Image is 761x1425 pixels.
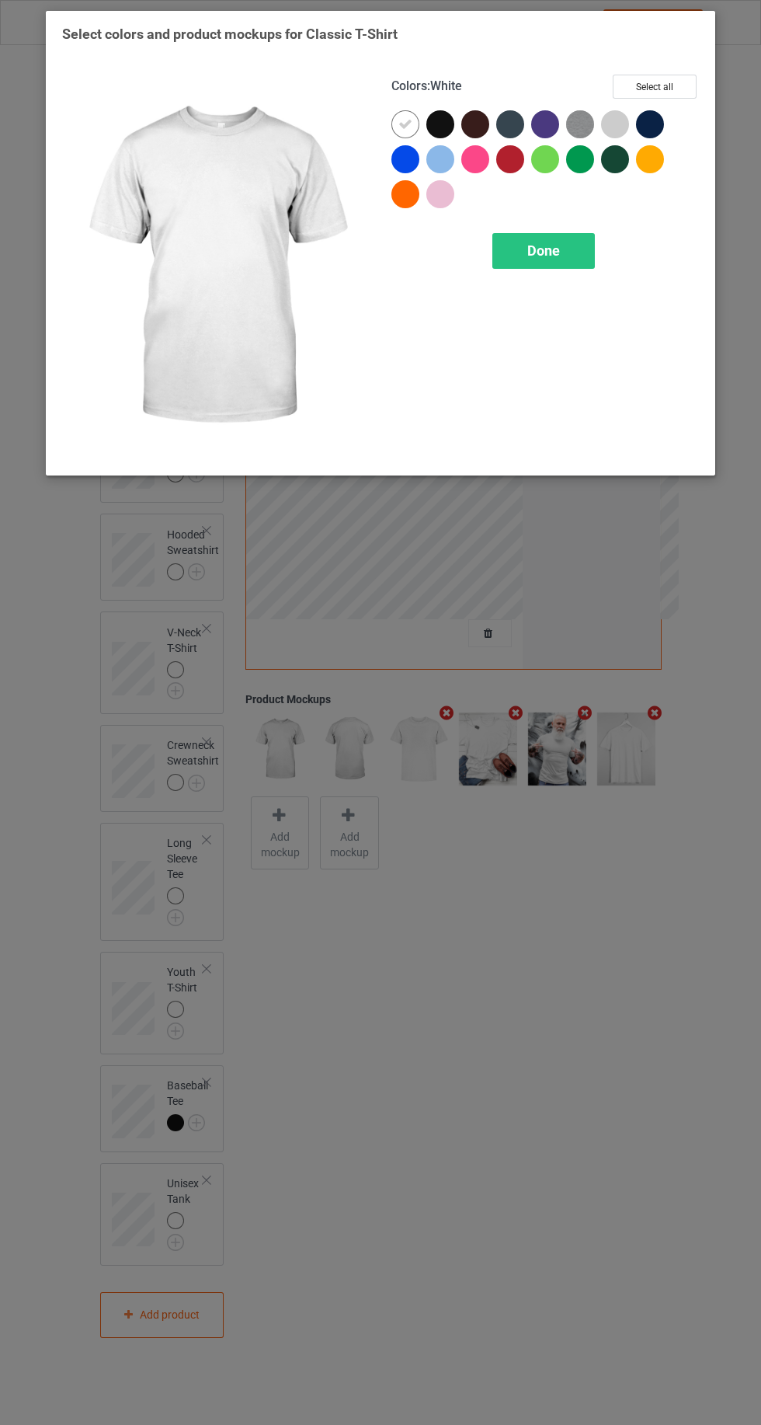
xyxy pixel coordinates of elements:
[566,110,594,138] img: heather_texture.png
[527,242,560,259] span: Done
[391,78,462,95] h4: :
[62,75,370,459] img: regular.jpg
[62,26,398,42] span: Select colors and product mockups for Classic T-Shirt
[613,75,697,99] button: Select all
[391,78,427,93] span: Colors
[430,78,462,93] span: White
